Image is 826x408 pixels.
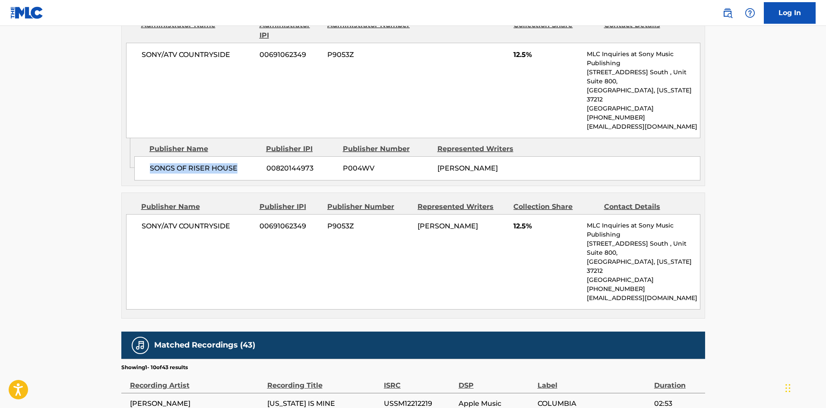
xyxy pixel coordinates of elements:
[142,50,253,60] span: SONY/ATV COUNTRYSIDE
[260,221,321,231] span: 00691062349
[719,4,736,22] a: Public Search
[459,371,533,391] div: DSP
[130,371,263,391] div: Recording Artist
[587,68,699,86] p: [STREET_ADDRESS] South , Unit Suite 800,
[587,294,699,303] p: [EMAIL_ADDRESS][DOMAIN_NAME]
[587,113,699,122] p: [PHONE_NUMBER]
[513,50,580,60] span: 12.5%
[587,86,699,104] p: [GEOGRAPHIC_DATA], [US_STATE] 37212
[587,257,699,275] p: [GEOGRAPHIC_DATA], [US_STATE] 37212
[260,20,321,41] div: Administrator IPI
[764,2,816,24] a: Log In
[135,340,146,351] img: Matched Recordings
[150,163,260,174] span: SONGS OF RISER HOUSE
[741,4,759,22] div: Help
[154,340,255,350] h5: Matched Recordings (43)
[587,50,699,68] p: MLC Inquiries at Sony Music Publishing
[604,20,688,41] div: Contact Details
[149,144,260,154] div: Publisher Name
[384,371,454,391] div: ISRC
[587,239,699,257] p: [STREET_ADDRESS] South , Unit Suite 800,
[745,8,755,18] img: help
[587,275,699,285] p: [GEOGRAPHIC_DATA]
[266,144,336,154] div: Publisher IPI
[513,202,597,212] div: Collection Share
[327,50,411,60] span: P9053Z
[418,222,478,230] span: [PERSON_NAME]
[513,20,597,41] div: Collection Share
[10,6,44,19] img: MLC Logo
[121,364,188,371] p: Showing 1 - 10 of 43 results
[654,371,701,391] div: Duration
[418,202,507,212] div: Represented Writers
[141,202,253,212] div: Publisher Name
[722,8,733,18] img: search
[343,144,431,154] div: Publisher Number
[437,164,498,172] span: [PERSON_NAME]
[587,104,699,113] p: [GEOGRAPHIC_DATA]
[437,144,525,154] div: Represented Writers
[785,375,791,401] div: Drag
[587,221,699,239] p: MLC Inquiries at Sony Music Publishing
[587,122,699,131] p: [EMAIL_ADDRESS][DOMAIN_NAME]
[266,163,336,174] span: 00820144973
[142,221,253,231] span: SONY/ATV COUNTRYSIDE
[604,202,688,212] div: Contact Details
[141,20,253,41] div: Administrator Name
[513,221,580,231] span: 12.5%
[267,371,380,391] div: Recording Title
[327,202,411,212] div: Publisher Number
[327,20,411,41] div: Administrator Number
[260,202,321,212] div: Publisher IPI
[783,367,826,408] iframe: Chat Widget
[538,371,650,391] div: Label
[587,285,699,294] p: [PHONE_NUMBER]
[343,163,431,174] span: P004WV
[327,221,411,231] span: P9053Z
[260,50,321,60] span: 00691062349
